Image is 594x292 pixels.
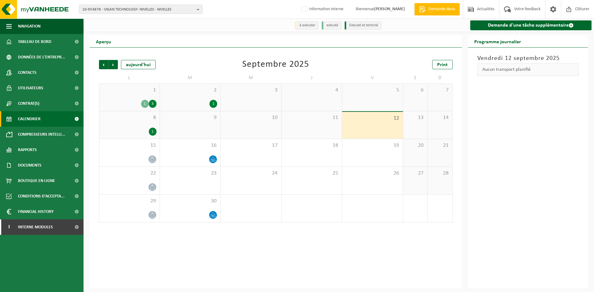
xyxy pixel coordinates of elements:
span: Print [437,62,448,67]
span: Financial History [18,204,54,219]
span: 17 [224,142,278,149]
span: 5 [345,87,400,94]
span: I [6,219,12,235]
span: 2 [163,87,217,94]
span: Boutique en ligne [18,173,55,188]
label: Information interne [300,5,343,14]
div: 1 [209,100,217,108]
span: 10 [224,114,278,121]
span: Contrat(s) [18,96,39,111]
span: Suivant [109,60,118,69]
a: Print [432,60,453,69]
h2: Programme journalier [468,35,527,47]
span: Interne modules [18,219,53,235]
span: 22 [102,170,157,177]
span: 16 [163,142,217,149]
span: Données de l'entrepr... [18,49,65,65]
span: 27 [406,170,424,177]
div: 1 [149,128,157,136]
span: 25 [285,170,339,177]
span: Documents [18,158,41,173]
span: Tableau de bord [18,34,51,49]
td: M [221,72,282,83]
li: exécuté [322,21,342,30]
span: 4 [285,87,339,94]
span: 18 [285,142,339,149]
span: Utilisateurs [18,80,43,96]
span: 24 [224,170,278,177]
span: 15 [102,142,157,149]
div: aujourd'hui [121,60,156,69]
span: 13 [406,114,424,121]
span: 21 [431,142,449,149]
span: Contacts [18,65,37,80]
button: 10-954878 - VIGAN TECHNOLOGY -NIVELLES - NIVELLES [79,5,203,14]
span: 3 [224,87,278,94]
td: S [403,72,428,83]
td: J [282,72,342,83]
span: Compresseurs intelli... [18,127,65,142]
td: D [428,72,452,83]
span: 26 [345,170,400,177]
span: 6 [406,87,424,94]
li: à exécuter [295,21,319,30]
h3: Vendredi 12 septembre 2025 [477,54,579,63]
div: Septembre 2025 [242,60,309,69]
span: 30 [163,198,217,205]
h2: Aperçu [90,35,117,47]
span: Navigation [18,19,41,34]
span: 14 [431,114,449,121]
span: Rapports [18,142,37,158]
span: 8 [102,114,157,121]
span: 19 [345,142,400,149]
span: 9 [163,114,217,121]
a: Demande devis [414,3,460,15]
span: Demande devis [427,6,457,12]
span: 20 [406,142,424,149]
span: 23 [163,170,217,177]
a: Demande d'une tâche supplémentaire [470,20,592,30]
strong: [PERSON_NAME] [374,7,405,11]
span: 10-954878 - VIGAN TECHNOLOGY -NIVELLES - NIVELLES [82,5,194,14]
span: Calendrier [18,111,41,127]
span: 28 [431,170,449,177]
span: 1 [102,87,157,94]
div: 1 [141,100,149,108]
td: V [342,72,403,83]
span: Précédent [99,60,108,69]
span: 29 [102,198,157,205]
td: M [160,72,221,83]
span: 11 [285,114,339,121]
span: Conditions d'accepta... [18,188,65,204]
span: 7 [431,87,449,94]
div: Aucun transport planifié [477,63,579,76]
li: Exécuté et terminé [345,21,381,30]
div: 3 [149,100,157,108]
span: 12 [345,115,400,122]
td: L [99,72,160,83]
